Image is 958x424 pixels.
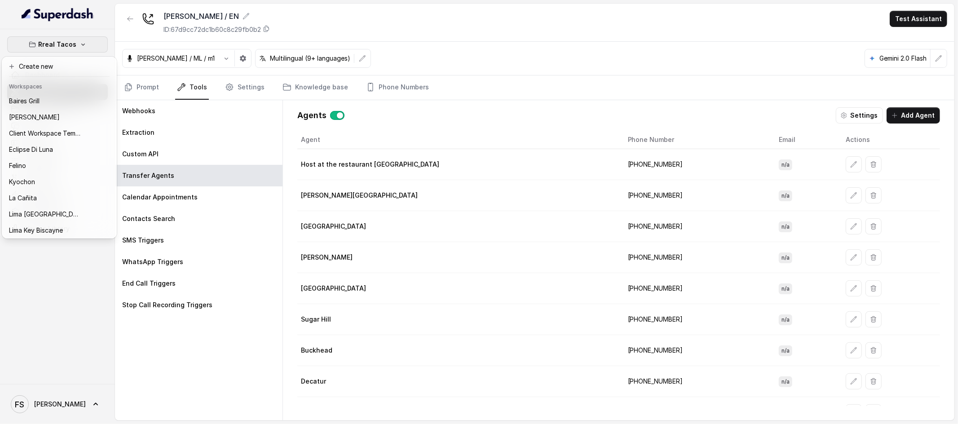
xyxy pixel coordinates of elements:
p: Lima [GEOGRAPHIC_DATA] [9,209,81,220]
p: Rreal Tacos [39,39,77,50]
p: [PERSON_NAME] [9,112,60,123]
p: Client Workspace Template [9,128,81,139]
p: Kyochon [9,177,35,187]
p: Eclipse Di Luna [9,144,53,155]
header: Workspaces [4,79,115,93]
button: Rreal Tacos [7,36,108,53]
p: Baires Grill [9,96,40,106]
p: La Cañita [9,193,37,203]
div: Rreal Tacos [2,57,117,238]
button: Create new [4,58,115,75]
p: Lima Key Biscayne [9,225,63,236]
p: Felino [9,160,26,171]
